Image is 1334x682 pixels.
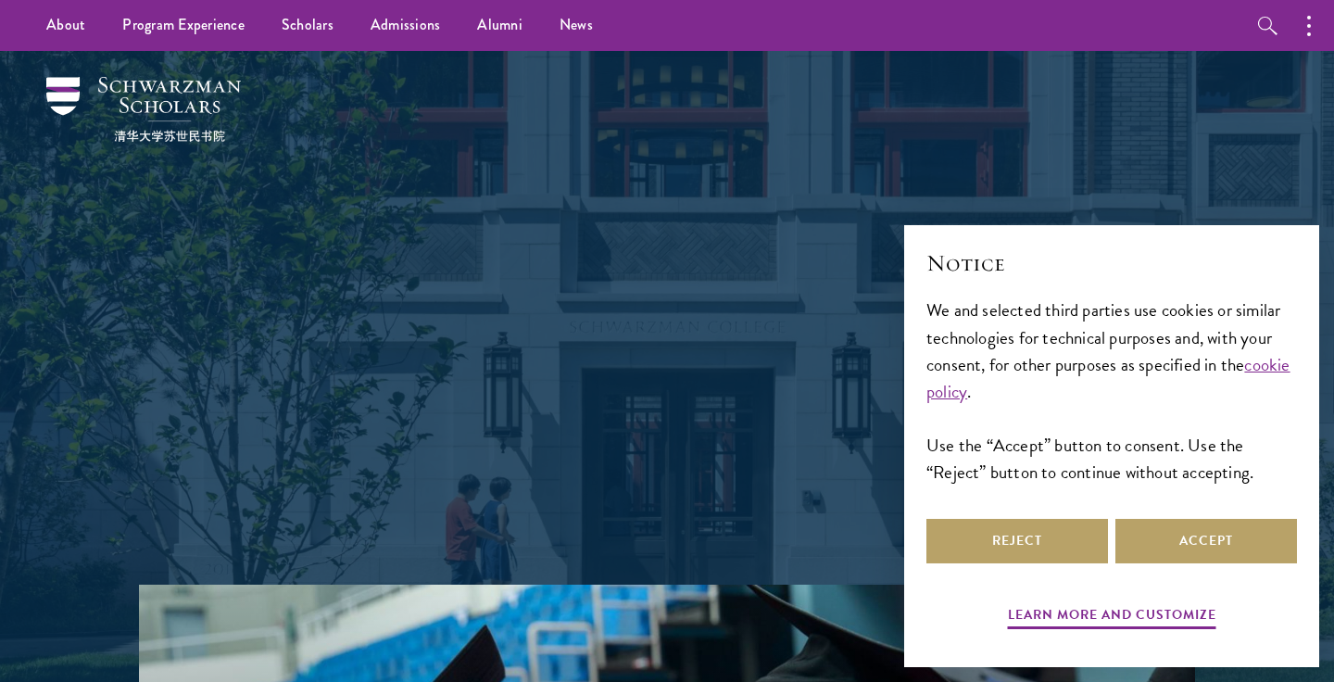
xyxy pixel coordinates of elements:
a: cookie policy [926,351,1290,405]
button: Accept [1115,519,1297,563]
button: Learn more and customize [1008,603,1216,632]
img: Schwarzman Scholars [46,77,241,142]
button: Reject [926,519,1108,563]
div: We and selected third parties use cookies or similar technologies for technical purposes and, wit... [926,297,1297,485]
h2: Notice [926,247,1297,279]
